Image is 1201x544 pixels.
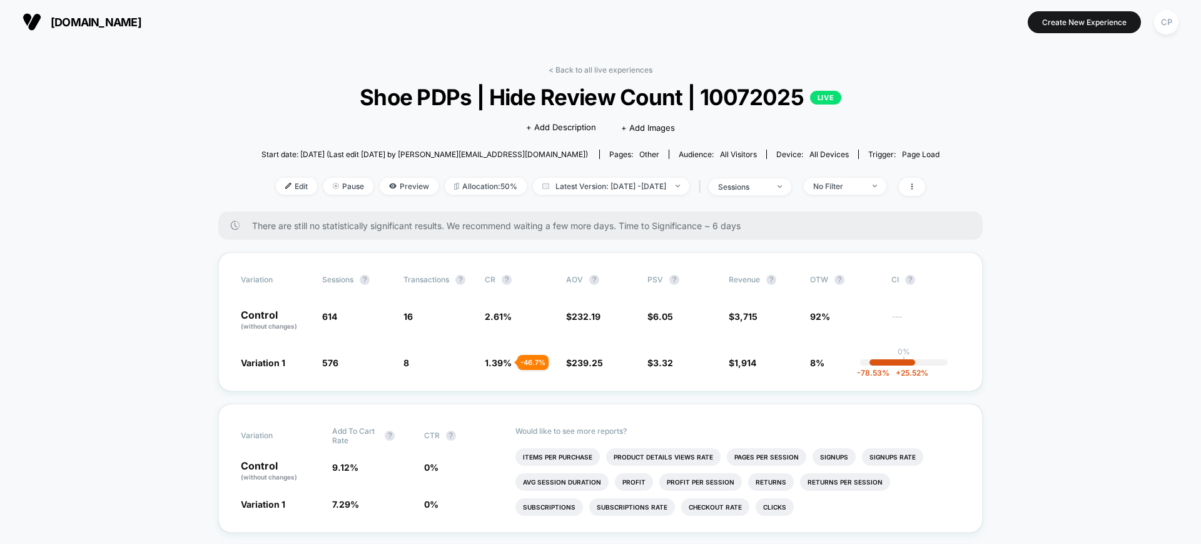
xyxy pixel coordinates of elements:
[485,275,495,284] span: CR
[454,183,459,190] img: rebalance
[813,182,863,191] div: No Filter
[332,462,358,473] span: 9.12 %
[403,357,409,368] span: 8
[323,178,373,195] span: Pause
[241,357,285,368] span: Variation 1
[424,462,438,473] span: 0 %
[332,499,359,510] span: 7.29 %
[526,121,596,134] span: + Add Description
[252,220,958,231] span: There are still no statistically significant results. We recommend waiting a few more days . Time...
[566,275,583,284] span: AOV
[734,357,756,368] span: 1,914
[533,178,689,195] span: Latest Version: [DATE] - [DATE]
[729,311,758,322] span: $
[889,368,928,377] span: 25.52 %
[515,473,609,491] li: Avg Session Duration
[502,275,512,285] button: ?
[647,275,663,284] span: PSV
[19,12,145,32] button: [DOMAIN_NAME]
[446,431,456,441] button: ?
[896,368,901,377] span: +
[542,183,549,189] img: calendar
[810,91,841,105] p: LIVE
[445,178,527,195] span: Allocation: 50%
[729,357,756,368] span: $
[333,183,339,189] img: end
[729,275,760,284] span: Revenue
[615,473,653,491] li: Profit
[766,275,776,285] button: ?
[810,357,824,368] span: 8%
[800,473,890,491] li: Returns Per Session
[241,322,297,330] span: (without changes)
[322,357,338,368] span: 576
[868,150,940,159] div: Trigger:
[727,448,806,466] li: Pages Per Session
[515,498,583,516] li: Subscriptions
[718,182,768,192] div: sessions
[873,185,877,187] img: end
[681,498,749,516] li: Checkout Rate
[621,123,675,133] span: + Add Images
[360,275,370,285] button: ?
[51,16,141,29] span: [DOMAIN_NAME]
[639,150,659,159] span: other
[720,150,757,159] span: All Visitors
[485,357,512,368] span: 1.39 %
[385,431,395,441] button: ?
[809,150,849,159] span: all devices
[380,178,438,195] span: Preview
[647,311,673,322] span: $
[485,311,512,322] span: 2.61 %
[1154,10,1178,34] div: CP
[241,461,320,482] p: Control
[647,357,673,368] span: $
[862,448,923,466] li: Signups Rate
[332,426,378,445] span: Add To Cart Rate
[891,275,960,285] span: CI
[261,150,588,159] span: Start date: [DATE] (Last edit [DATE] by [PERSON_NAME][EMAIL_ADDRESS][DOMAIN_NAME])
[515,426,960,436] p: Would like to see more reports?
[572,357,603,368] span: 239.25
[857,368,889,377] span: -78.53 %
[455,275,465,285] button: ?
[566,311,600,322] span: $
[778,185,782,188] img: end
[891,313,960,331] span: ---
[676,185,680,187] img: end
[515,448,600,466] li: Items Per Purchase
[403,275,449,284] span: Transactions
[606,448,721,466] li: Product Details Views Rate
[322,311,337,322] span: 614
[322,275,353,284] span: Sessions
[424,431,440,440] span: CTR
[1150,9,1182,35] button: CP
[696,178,709,196] span: |
[549,65,652,74] a: < Back to all live experiences
[679,150,757,159] div: Audience:
[659,473,742,491] li: Profit Per Session
[1028,11,1141,33] button: Create New Experience
[653,311,673,322] span: 6.05
[572,311,600,322] span: 232.19
[834,275,844,285] button: ?
[609,150,659,159] div: Pages:
[517,355,549,370] div: - 46.7 %
[748,473,794,491] li: Returns
[566,357,603,368] span: $
[669,275,679,285] button: ?
[241,426,310,445] span: Variation
[905,275,915,285] button: ?
[813,448,856,466] li: Signups
[766,150,858,159] span: Device:
[403,311,413,322] span: 16
[424,499,438,510] span: 0 %
[285,183,291,189] img: edit
[241,310,310,331] p: Control
[810,311,830,322] span: 92%
[810,275,879,285] span: OTW
[589,498,675,516] li: Subscriptions Rate
[902,150,940,159] span: Page Load
[241,275,310,285] span: Variation
[276,178,317,195] span: Edit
